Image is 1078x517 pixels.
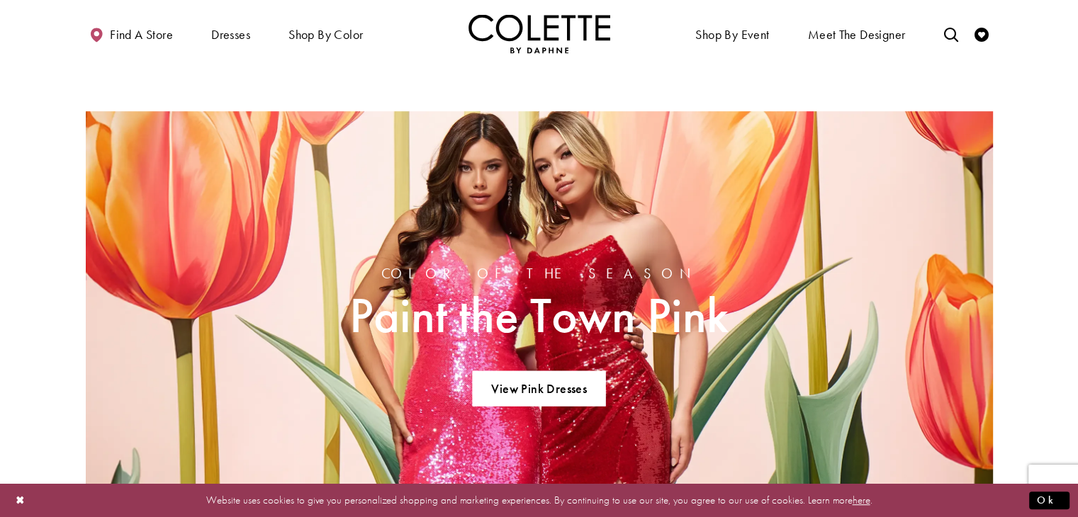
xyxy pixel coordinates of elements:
[808,28,906,42] span: Meet the designer
[940,14,961,53] a: Toggle search
[1029,492,1069,509] button: Submit Dialog
[468,14,610,53] a: Visit Home Page
[208,14,254,53] span: Dresses
[349,288,729,343] span: Paint the Town Pink
[110,28,173,42] span: Find a store
[211,28,250,42] span: Dresses
[288,28,363,42] span: Shop by color
[86,14,176,53] a: Find a store
[692,14,773,53] span: Shop By Event
[285,14,366,53] span: Shop by color
[349,266,729,281] span: Color of the Season
[9,488,33,513] button: Close Dialog
[695,28,769,42] span: Shop By Event
[971,14,992,53] a: Check Wishlist
[468,14,610,53] img: Colette by Daphne
[473,371,605,407] a: View Pink Dresses
[804,14,909,53] a: Meet the designer
[853,493,870,507] a: here
[102,491,976,510] p: Website uses cookies to give you personalized shopping and marketing experiences. By continuing t...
